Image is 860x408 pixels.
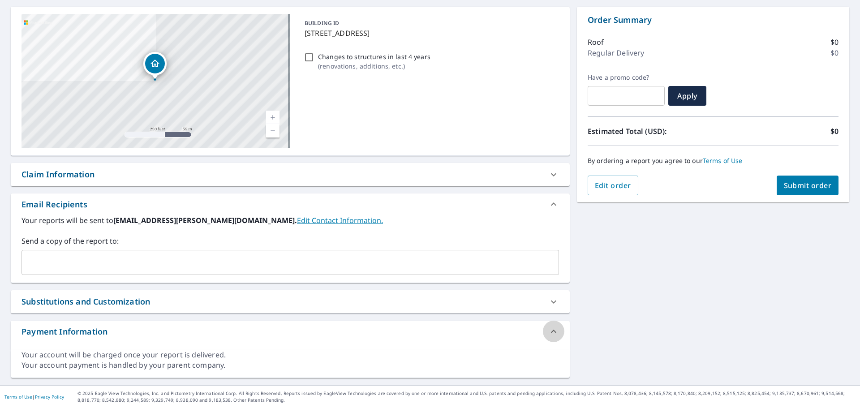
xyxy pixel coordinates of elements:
[595,180,631,190] span: Edit order
[143,52,167,80] div: Dropped pin, building 1, Residential property, 5335 Daisy St Springfield, OR 97478
[830,47,838,58] p: $0
[11,163,570,186] div: Claim Information
[11,193,570,215] div: Email Recipients
[588,176,638,195] button: Edit order
[266,124,279,137] a: Current Level 17, Zoom Out
[777,176,839,195] button: Submit order
[21,236,559,246] label: Send a copy of the report to:
[21,326,107,338] div: Payment Information
[588,73,665,82] label: Have a promo code?
[77,390,856,404] p: © 2025 Eagle View Technologies, Inc. and Pictometry International Corp. All Rights Reserved. Repo...
[11,321,570,342] div: Payment Information
[318,61,430,71] p: ( renovations, additions, etc. )
[703,156,743,165] a: Terms of Use
[21,168,95,180] div: Claim Information
[588,37,604,47] p: Roof
[830,126,838,137] p: $0
[297,215,383,225] a: EditContactInfo
[21,350,559,360] div: Your account will be charged once your report is delivered.
[588,126,713,137] p: Estimated Total (USD):
[588,157,838,165] p: By ordering a report you agree to our
[4,394,64,399] p: |
[21,215,559,226] label: Your reports will be sent to
[784,180,832,190] span: Submit order
[305,28,555,39] p: [STREET_ADDRESS]
[675,91,699,101] span: Apply
[830,37,838,47] p: $0
[668,86,706,106] button: Apply
[11,290,570,313] div: Substitutions and Customization
[21,198,87,210] div: Email Recipients
[113,215,297,225] b: [EMAIL_ADDRESS][PERSON_NAME][DOMAIN_NAME].
[588,14,838,26] p: Order Summary
[4,394,32,400] a: Terms of Use
[266,111,279,124] a: Current Level 17, Zoom In
[21,296,150,308] div: Substitutions and Customization
[588,47,644,58] p: Regular Delivery
[35,394,64,400] a: Privacy Policy
[318,52,430,61] p: Changes to structures in last 4 years
[21,360,559,370] div: Your account payment is handled by your parent company.
[305,19,339,27] p: BUILDING ID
